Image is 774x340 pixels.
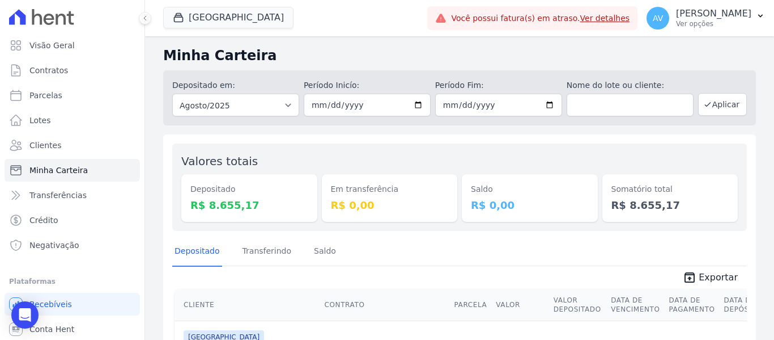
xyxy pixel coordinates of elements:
[11,301,39,329] div: Open Intercom Messenger
[304,79,431,91] label: Período Inicío:
[29,240,79,251] span: Negativação
[5,293,140,316] a: Recebíveis
[491,289,548,321] th: Valor
[5,134,140,157] a: Clientes
[331,183,449,195] dt: Em transferência
[665,289,720,321] th: Data de Pagamento
[451,12,630,24] span: Você possui fatura(s) em atraso.
[5,234,140,257] a: Negativação
[674,271,747,287] a: unarchive Exportar
[567,79,694,91] label: Nome do lote ou cliente:
[5,109,140,132] a: Lotes
[435,79,562,91] label: Período Fim:
[5,59,140,82] a: Contratos
[240,237,294,267] a: Transferindo
[683,271,696,284] i: unarchive
[676,8,751,19] p: [PERSON_NAME]
[611,198,729,213] dd: R$ 8.655,17
[549,289,606,321] th: Valor Depositado
[331,198,449,213] dd: R$ 0,00
[720,289,766,321] th: Data de Depósito
[580,14,630,23] a: Ver detalhes
[29,165,88,176] span: Minha Carteira
[471,183,589,195] dt: Saldo
[29,324,74,335] span: Conta Hent
[29,40,75,51] span: Visão Geral
[611,183,729,195] dt: Somatório total
[5,34,140,57] a: Visão Geral
[29,65,68,76] span: Contratos
[163,45,756,66] h2: Minha Carteira
[698,93,747,116] button: Aplicar
[5,184,140,207] a: Transferências
[29,115,51,126] span: Lotes
[699,271,738,284] span: Exportar
[29,90,62,101] span: Parcelas
[320,289,450,321] th: Contrato
[9,275,135,288] div: Plataformas
[172,81,235,90] label: Depositado em:
[5,209,140,232] a: Crédito
[5,84,140,107] a: Parcelas
[29,140,61,151] span: Clientes
[190,198,308,213] dd: R$ 8.655,17
[653,14,663,22] span: AV
[190,183,308,195] dt: Depositado
[172,237,222,267] a: Depositado
[181,154,258,168] label: Valores totais
[29,215,58,226] span: Crédito
[450,289,492,321] th: Parcela
[5,159,140,182] a: Minha Carteira
[312,237,338,267] a: Saldo
[29,190,87,201] span: Transferências
[175,289,320,321] th: Cliente
[637,2,774,34] button: AV [PERSON_NAME] Ver opções
[163,7,294,28] button: [GEOGRAPHIC_DATA]
[606,289,664,321] th: Data de Vencimento
[471,198,589,213] dd: R$ 0,00
[676,19,751,28] p: Ver opções
[29,299,72,310] span: Recebíveis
